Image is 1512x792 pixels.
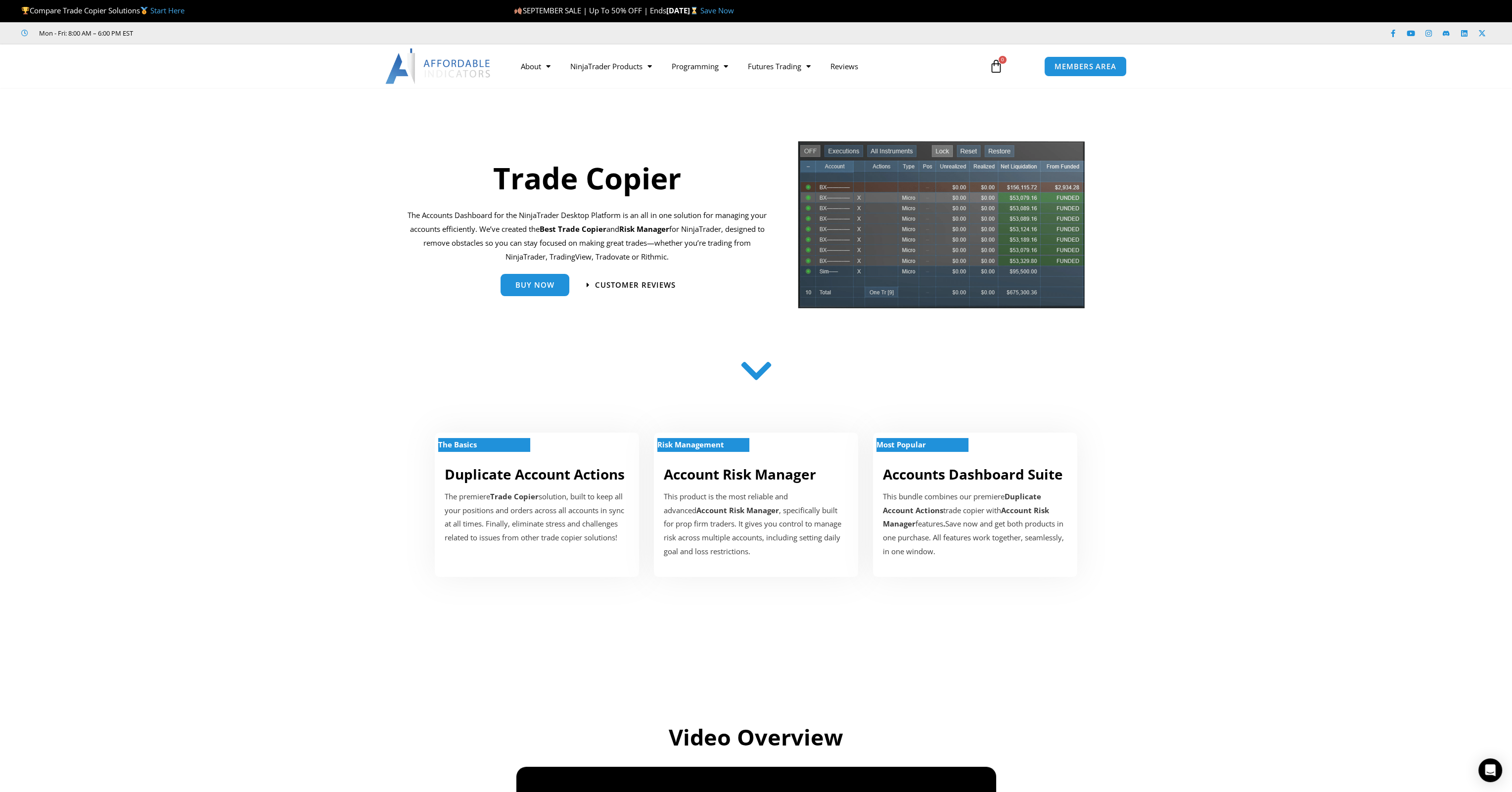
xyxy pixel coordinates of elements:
[445,465,625,484] a: Duplicate Account Actions
[797,140,1086,316] img: tradecopier | Affordable Indicators – NinjaTrader
[560,55,662,78] a: NinjaTrader Products
[943,519,945,528] b: .
[408,157,767,199] h1: Trade Copier
[690,7,698,14] img: ⌛
[22,7,29,14] img: 🏆
[515,281,554,289] span: Buy Now
[514,5,666,15] span: SEPTEMBER SALE | Up To 50% OFF | Ends
[974,52,1018,81] a: 0
[147,28,295,38] iframe: Customer reviews powered by Trustpilot
[738,55,821,78] a: Futures Trading
[696,505,779,515] strong: Account Risk Manager
[999,56,1007,64] span: 0
[587,281,676,289] a: Customer Reviews
[511,55,978,78] nav: Menu
[883,490,1067,559] div: This bundle combines our premiere trade copier with features Save now and get both products in on...
[619,224,669,234] strong: Risk Manager
[1054,63,1116,70] span: MEMBERS AREA
[662,55,738,78] a: Programming
[540,224,606,234] b: Best Trade Copier
[501,274,569,296] a: Buy Now
[1044,56,1127,77] a: MEMBERS AREA
[408,209,767,264] p: The Accounts Dashboard for the NinjaTrader Desktop Platform is an all in one solution for managin...
[657,440,724,449] strong: Risk Management
[479,723,1033,752] h2: Video Overview
[876,440,926,449] strong: Most Popular
[664,465,816,484] a: Account Risk Manager
[445,490,629,545] p: The premiere solution, built to keep all your positions and orders across all accounts in sync at...
[150,5,184,15] a: Start Here
[511,55,560,78] a: About
[883,491,1041,515] b: Duplicate Account Actions
[140,7,148,14] img: 🥇
[700,5,734,15] a: Save Now
[821,55,868,78] a: Reviews
[490,491,539,501] strong: Trade Copier
[595,281,676,289] span: Customer Reviews
[514,7,522,14] img: 🍂
[883,465,1063,484] a: Accounts Dashboard Suite
[385,48,492,84] img: LogoAI | Affordable Indicators – NinjaTrader
[438,440,477,449] strong: The Basics
[452,621,1060,691] iframe: Customer reviews powered by Trustpilot
[37,27,133,39] span: Mon - Fri: 8:00 AM – 6:00 PM EST
[666,5,700,15] strong: [DATE]
[1478,758,1502,782] div: Open Intercom Messenger
[21,5,184,15] span: Compare Trade Copier Solutions
[664,490,848,559] p: This product is the most reliable and advanced , specifically built for prop firm traders. It giv...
